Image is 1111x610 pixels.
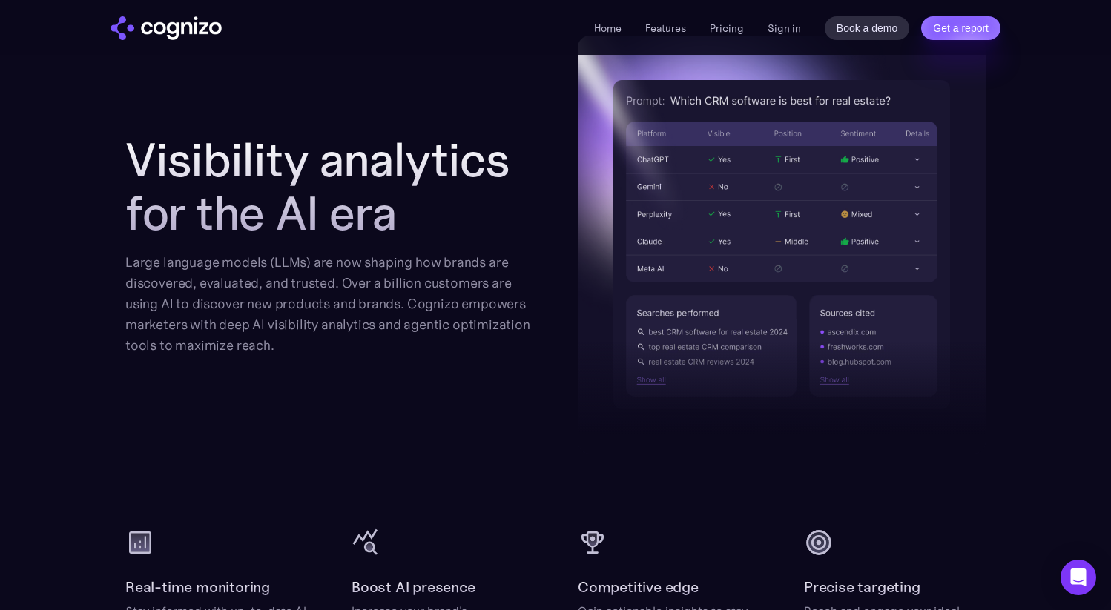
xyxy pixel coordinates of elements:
[710,21,744,35] a: Pricing
[352,528,381,557] img: query stats icon
[1061,560,1096,595] div: Open Intercom Messenger
[921,16,1000,40] a: Get a report
[352,575,475,599] h2: Boost AI presence
[594,21,622,35] a: Home
[125,575,270,599] h2: Real-time monitoring
[804,528,834,557] img: target icon
[578,575,699,599] h2: Competitive edge
[578,528,607,557] img: cup icon
[111,16,222,40] img: cognizo logo
[804,575,920,599] h2: Precise targeting
[125,528,155,557] img: analytics icon
[111,16,222,40] a: home
[768,19,801,37] a: Sign in
[125,252,533,356] div: Large language models (LLMs) are now shaping how brands are discovered, evaluated, and trusted. O...
[645,21,686,35] a: Features
[125,133,533,240] h2: Visibility analytics for the AI era
[825,16,910,40] a: Book a demo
